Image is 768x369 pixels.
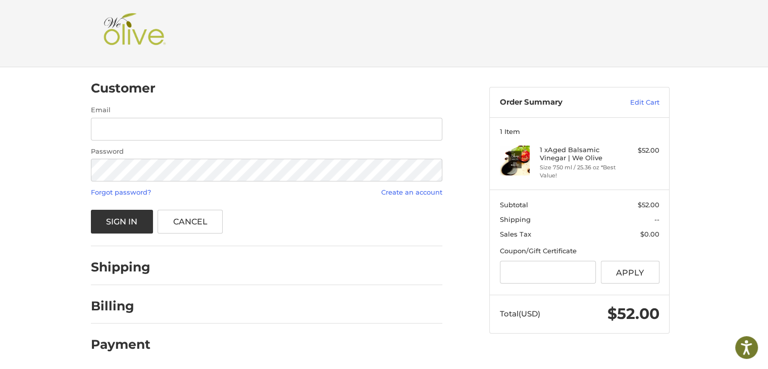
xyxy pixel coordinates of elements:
li: Size 750 ml / 25.36 oz *Best Value! [540,163,617,180]
p: We're away right now. Please check back later! [14,15,114,23]
span: Total (USD) [500,309,540,318]
h2: Payment [91,337,150,352]
h3: Order Summary [500,98,608,108]
a: Edit Cart [608,98,659,108]
h2: Billing [91,298,150,314]
span: Shipping [500,215,531,223]
button: Open LiveChat chat widget [116,13,128,25]
h2: Shipping [91,259,150,275]
label: Email [91,105,442,115]
span: $52.00 [638,201,659,209]
label: Password [91,147,442,157]
h2: Customer [91,80,156,96]
span: Sales Tax [500,230,531,238]
button: Sign In [91,210,153,234]
span: Subtotal [500,201,528,209]
span: $52.00 [607,304,659,323]
input: Gift Certificate or Coupon Code [500,261,596,284]
div: $52.00 [620,146,659,156]
span: -- [654,215,659,223]
h3: 1 Item [500,127,659,135]
a: Cancel [158,210,223,234]
a: Forgot password? [91,188,151,196]
div: Coupon/Gift Certificate [500,246,659,256]
a: Create an account [381,188,442,196]
img: Shop We Olive [101,13,169,54]
button: Apply [601,261,659,284]
span: $0.00 [640,230,659,238]
h4: 1 x Aged Balsamic Vinegar | We Olive [540,146,617,162]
